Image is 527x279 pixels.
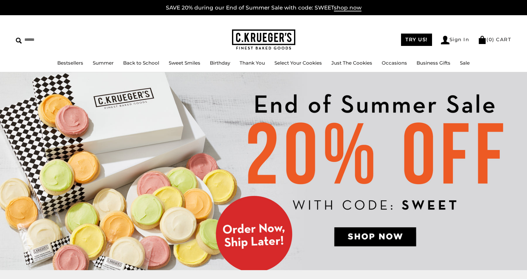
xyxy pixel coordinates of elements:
a: Sign In [441,36,469,44]
a: Sweet Smiles [169,60,200,66]
a: Business Gifts [417,60,450,66]
a: TRY US! [401,34,432,46]
input: Search [16,35,91,45]
span: shop now [334,4,361,11]
a: Sale [460,60,470,66]
a: Occasions [382,60,407,66]
a: Summer [93,60,114,66]
img: C.KRUEGER'S [232,29,295,50]
img: Search [16,38,22,44]
a: (0) CART [478,36,511,42]
img: Account [441,36,449,44]
a: SAVE 20% during our End of Summer Sale with code: SWEETshop now [166,4,361,11]
a: Thank You [240,60,265,66]
a: Just The Cookies [331,60,372,66]
span: 0 [489,36,492,42]
a: Bestsellers [57,60,83,66]
img: Bag [478,36,486,44]
a: Select Your Cookies [274,60,322,66]
a: Birthday [210,60,230,66]
a: Back to School [123,60,159,66]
